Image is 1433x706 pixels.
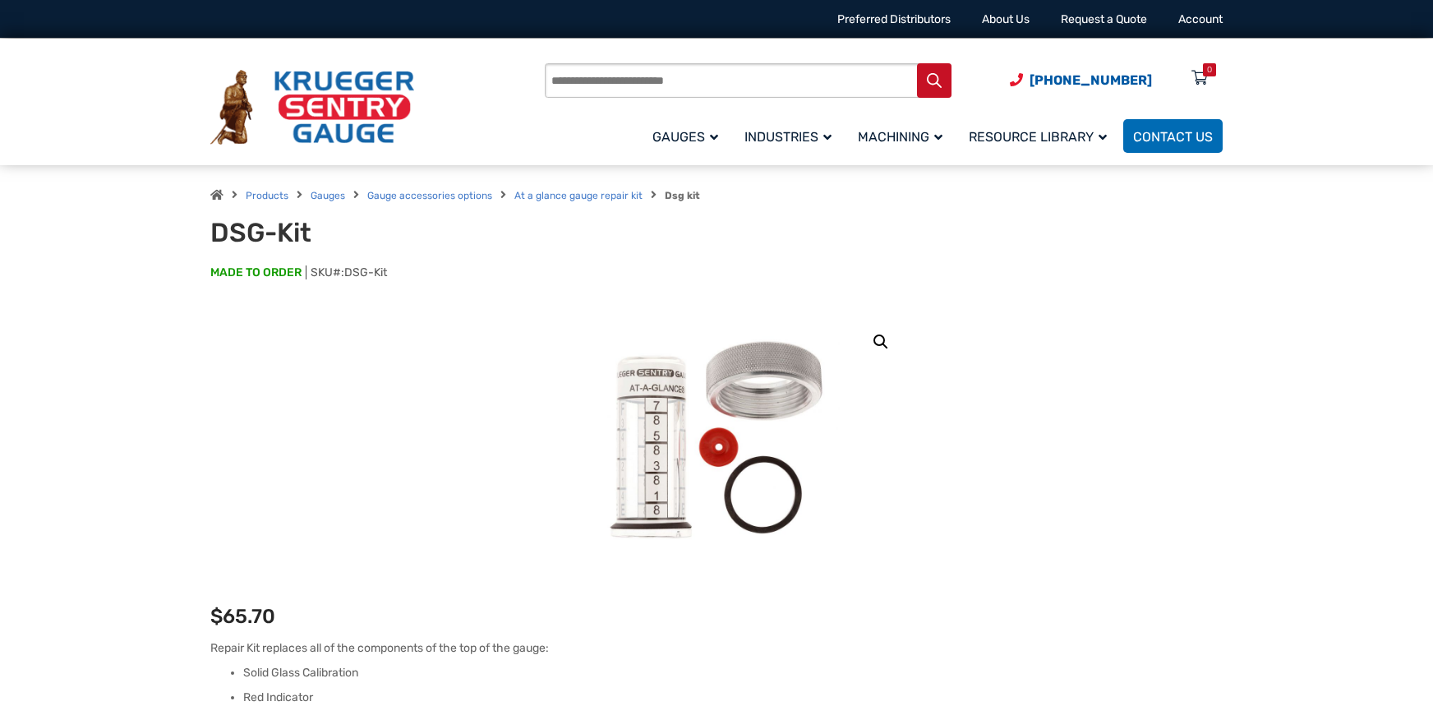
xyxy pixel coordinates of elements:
span: Gauges [652,129,718,145]
a: Request a Quote [1061,12,1147,26]
span: $ [210,605,223,628]
a: Products [246,190,288,201]
img: DSG-Kit [593,314,840,561]
a: Gauges [643,117,735,155]
div: 0 [1207,63,1212,76]
h1: DSG-Kit [210,217,615,248]
li: Red Indicator [243,690,1223,706]
span: SKU#: [306,265,387,279]
span: Machining [858,129,942,145]
strong: Dsg kit [665,190,700,201]
a: At a glance gauge repair kit [514,190,643,201]
span: Industries [744,129,832,145]
a: View full-screen image gallery [866,327,896,357]
a: Industries [735,117,848,155]
a: Machining [848,117,959,155]
a: About Us [982,12,1030,26]
li: Solid Glass Calibration [243,665,1223,681]
img: Krueger Sentry Gauge [210,70,414,145]
a: Preferred Distributors [837,12,951,26]
a: Phone Number (920) 434-8860 [1010,70,1152,90]
span: Contact Us [1133,129,1213,145]
a: Gauges [311,190,345,201]
a: Account [1178,12,1223,26]
a: Gauge accessories options [367,190,492,201]
span: MADE TO ORDER [210,265,302,281]
span: Resource Library [969,129,1107,145]
a: Contact Us [1123,119,1223,153]
a: Resource Library [959,117,1123,155]
span: [PHONE_NUMBER] [1030,72,1152,88]
bdi: 65.70 [210,605,275,628]
span: DSG-Kit [344,265,387,279]
p: Repair Kit replaces all of the components of the top of the gauge: [210,639,1223,657]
